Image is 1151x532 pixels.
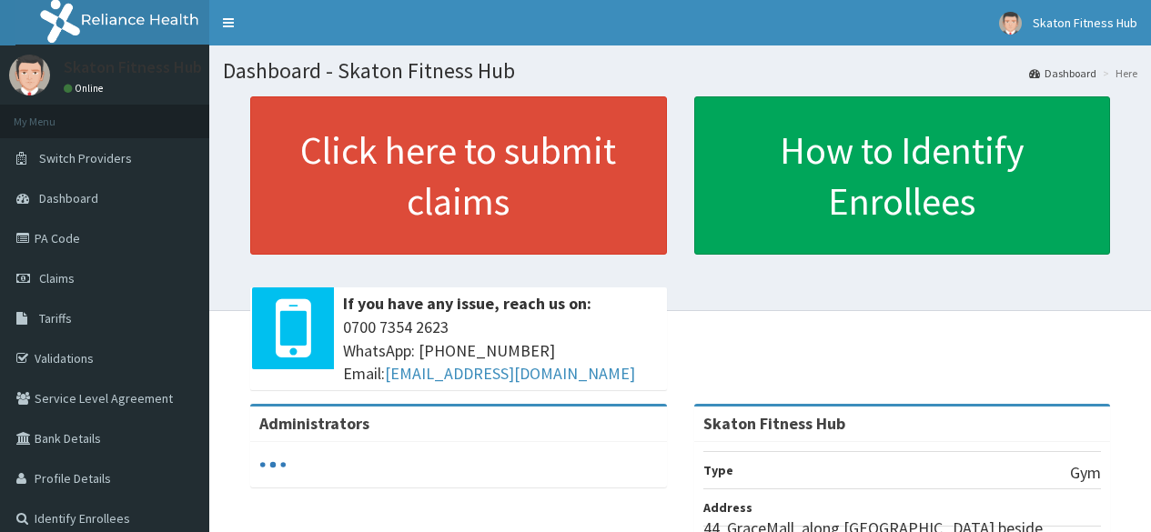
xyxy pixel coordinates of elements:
a: Online [64,82,107,95]
span: Dashboard [39,190,98,206]
span: 0700 7354 2623 WhatsApp: [PHONE_NUMBER] Email: [343,316,658,386]
a: How to Identify Enrollees [694,96,1111,255]
p: Gym [1070,461,1101,485]
a: Dashboard [1029,65,1096,81]
b: Address [703,499,752,516]
a: Click here to submit claims [250,96,667,255]
b: If you have any issue, reach us on: [343,293,591,314]
svg: audio-loading [259,451,287,478]
img: User Image [999,12,1022,35]
span: Tariffs [39,310,72,326]
span: Claims [39,270,75,286]
p: Skaton Fitness Hub [64,59,202,75]
span: Switch Providers [39,150,132,166]
b: Administrators [259,413,369,434]
a: [EMAIL_ADDRESS][DOMAIN_NAME] [385,363,635,384]
li: Here [1098,65,1137,81]
b: Type [703,462,733,478]
img: User Image [9,55,50,95]
span: Skaton Fitness Hub [1033,15,1137,31]
strong: Skaton Fitness Hub [703,413,845,434]
h1: Dashboard - Skaton Fitness Hub [223,59,1137,83]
